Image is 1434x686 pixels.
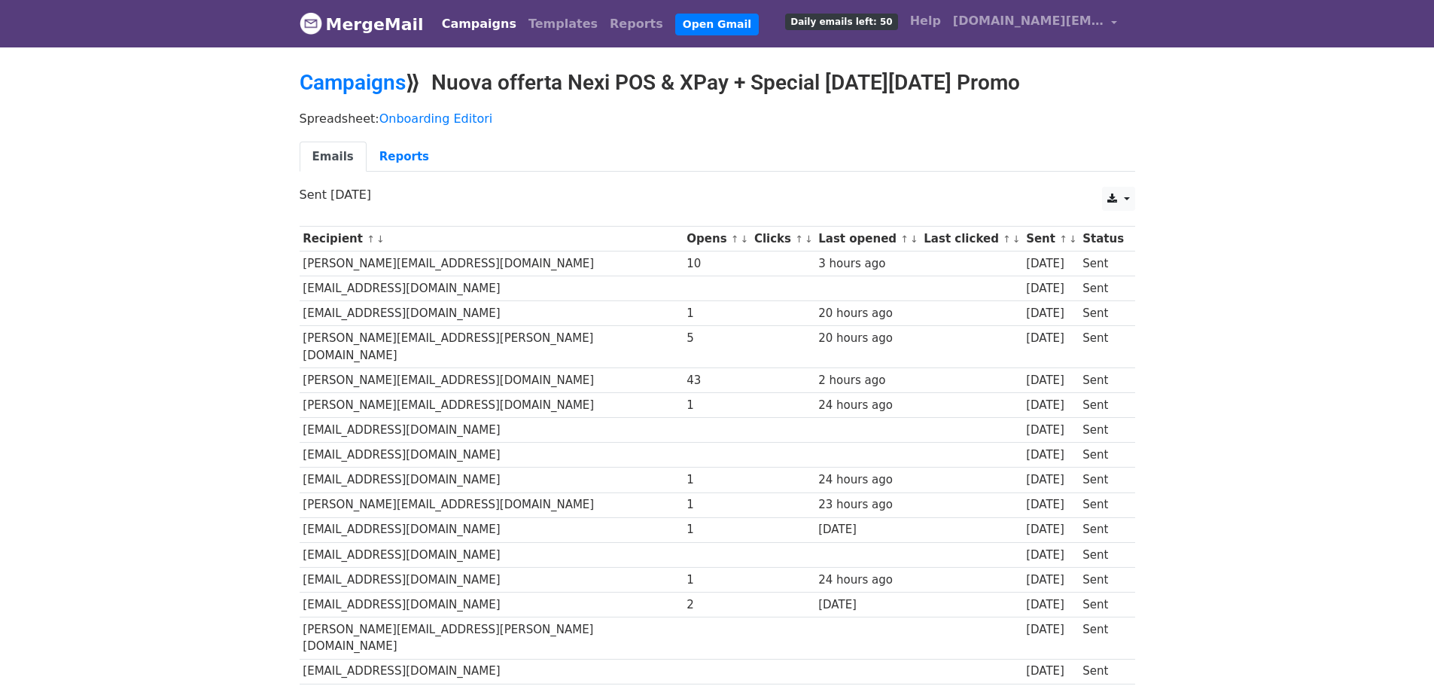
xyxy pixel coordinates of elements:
[1003,233,1011,245] a: ↑
[741,233,749,245] a: ↓
[953,12,1104,30] span: [DOMAIN_NAME][EMAIL_ADDRESS][DOMAIN_NAME]
[687,496,747,514] div: 1
[1079,517,1127,542] td: Sent
[300,567,684,592] td: [EMAIL_ADDRESS][DOMAIN_NAME]
[1079,567,1127,592] td: Sent
[1026,496,1076,514] div: [DATE]
[1079,393,1127,418] td: Sent
[687,330,747,347] div: 5
[367,142,442,172] a: Reports
[300,252,684,276] td: [PERSON_NAME][EMAIL_ADDRESS][DOMAIN_NAME]
[687,572,747,589] div: 1
[300,142,367,172] a: Emails
[1079,276,1127,301] td: Sent
[1079,659,1127,684] td: Sent
[1026,621,1076,639] div: [DATE]
[1026,280,1076,297] div: [DATE]
[687,305,747,322] div: 1
[904,6,947,36] a: Help
[818,521,916,538] div: [DATE]
[1059,233,1067,245] a: ↑
[1026,521,1076,538] div: [DATE]
[1026,663,1076,680] div: [DATE]
[300,517,684,542] td: [EMAIL_ADDRESS][DOMAIN_NAME]
[1026,305,1076,322] div: [DATE]
[818,330,916,347] div: 20 hours ago
[300,592,684,617] td: [EMAIL_ADDRESS][DOMAIN_NAME]
[300,227,684,252] th: Recipient
[687,397,747,414] div: 1
[1079,326,1127,368] td: Sent
[376,233,385,245] a: ↓
[436,9,522,39] a: Campaigns
[818,305,916,322] div: 20 hours ago
[300,443,684,468] td: [EMAIL_ADDRESS][DOMAIN_NAME]
[818,471,916,489] div: 24 hours ago
[818,572,916,589] div: 24 hours ago
[300,301,684,326] td: [EMAIL_ADDRESS][DOMAIN_NAME]
[300,8,424,40] a: MergeMail
[750,227,814,252] th: Clicks
[1012,233,1021,245] a: ↓
[522,9,604,39] a: Templates
[1079,418,1127,443] td: Sent
[818,596,916,614] div: [DATE]
[731,233,739,245] a: ↑
[687,255,747,273] div: 10
[300,492,684,517] td: [PERSON_NAME][EMAIL_ADDRESS][DOMAIN_NAME]
[1026,397,1076,414] div: [DATE]
[795,233,803,245] a: ↑
[1079,227,1127,252] th: Status
[1026,547,1076,564] div: [DATE]
[805,233,813,245] a: ↓
[1079,468,1127,492] td: Sent
[779,6,903,36] a: Daily emails left: 50
[687,521,747,538] div: 1
[604,9,669,39] a: Reports
[300,418,684,443] td: [EMAIL_ADDRESS][DOMAIN_NAME]
[300,111,1135,127] p: Spreadsheet:
[300,12,322,35] img: MergeMail logo
[1069,233,1077,245] a: ↓
[900,233,909,245] a: ↑
[1079,617,1127,660] td: Sent
[300,368,684,393] td: [PERSON_NAME][EMAIL_ADDRESS][DOMAIN_NAME]
[1079,301,1127,326] td: Sent
[1026,596,1076,614] div: [DATE]
[1026,572,1076,589] div: [DATE]
[300,326,684,368] td: [PERSON_NAME][EMAIL_ADDRESS][PERSON_NAME][DOMAIN_NAME]
[1026,372,1076,389] div: [DATE]
[1079,542,1127,567] td: Sent
[947,6,1123,41] a: [DOMAIN_NAME][EMAIL_ADDRESS][DOMAIN_NAME]
[910,233,918,245] a: ↓
[300,542,684,567] td: [EMAIL_ADDRESS][DOMAIN_NAME]
[818,397,916,414] div: 24 hours ago
[1079,443,1127,468] td: Sent
[687,596,747,614] div: 2
[687,372,747,389] div: 43
[1022,227,1079,252] th: Sent
[1079,592,1127,617] td: Sent
[687,471,747,489] div: 1
[300,187,1135,203] p: Sent [DATE]
[921,227,1023,252] th: Last clicked
[379,111,493,126] a: Onboarding Editori
[675,14,759,35] a: Open Gmail
[300,70,1135,96] h2: ⟫ Nuova offerta Nexi POS & XPay + Special [DATE][DATE] Promo
[818,496,916,514] div: 23 hours ago
[1026,330,1076,347] div: [DATE]
[814,227,920,252] th: Last opened
[1026,422,1076,439] div: [DATE]
[1079,492,1127,517] td: Sent
[785,14,897,30] span: Daily emails left: 50
[818,255,916,273] div: 3 hours ago
[367,233,375,245] a: ↑
[1026,471,1076,489] div: [DATE]
[300,468,684,492] td: [EMAIL_ADDRESS][DOMAIN_NAME]
[300,276,684,301] td: [EMAIL_ADDRESS][DOMAIN_NAME]
[1079,252,1127,276] td: Sent
[300,393,684,418] td: [PERSON_NAME][EMAIL_ADDRESS][DOMAIN_NAME]
[300,659,684,684] td: [EMAIL_ADDRESS][DOMAIN_NAME]
[300,70,406,95] a: Campaigns
[684,227,751,252] th: Opens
